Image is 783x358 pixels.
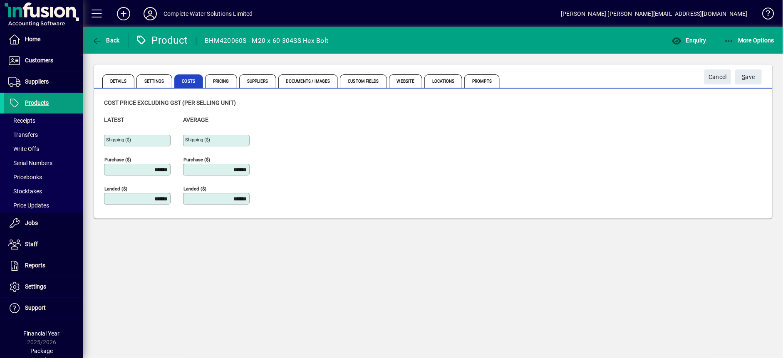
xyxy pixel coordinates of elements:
span: Transfers [8,131,38,138]
mat-label: Purchase ($) [183,157,210,163]
a: Suppliers [4,72,83,92]
mat-label: Shipping ($) [106,137,131,143]
span: Home [25,36,40,42]
span: Jobs [25,220,38,226]
span: Pricing [205,74,237,88]
a: Support [4,298,83,318]
mat-label: Landed ($) [104,186,127,192]
span: Cost price excluding GST (per selling unit) [104,99,236,106]
span: Website [389,74,423,88]
button: Enquiry [669,33,708,48]
span: Prompts [464,74,500,88]
span: Products [25,99,49,106]
span: Enquiry [671,37,706,44]
span: Back [92,37,120,44]
a: Home [4,29,83,50]
a: Knowledge Base [756,2,773,29]
span: Stocktakes [8,188,42,195]
span: Write Offs [8,146,39,152]
a: Serial Numbers [4,156,83,170]
a: Pricebooks [4,170,83,184]
a: Transfers [4,128,83,142]
span: Suppliers [25,78,49,85]
span: Costs [174,74,203,88]
span: Suppliers [239,74,276,88]
button: More Options [722,33,777,48]
button: Profile [137,6,164,21]
button: Back [90,33,122,48]
span: ave [742,70,755,84]
a: Price Updates [4,198,83,212]
span: Custom Fields [340,74,387,88]
a: Receipts [4,114,83,128]
span: Pricebooks [8,174,42,180]
app-page-header-button: Back [83,33,129,48]
span: Support [25,304,46,311]
span: Package [30,348,53,354]
span: Serial Numbers [8,160,52,166]
div: BHM420060S - M20 x 60 304SS Hex Bolt [205,34,328,47]
mat-label: Shipping ($) [185,137,210,143]
a: Reports [4,255,83,276]
a: Stocktakes [4,184,83,198]
span: Receipts [8,117,35,124]
mat-label: Purchase ($) [104,157,131,163]
span: Settings [136,74,172,88]
span: Settings [25,283,46,290]
a: Customers [4,50,83,71]
span: Locations [424,74,462,88]
button: Add [110,6,137,21]
a: Jobs [4,213,83,234]
span: S [742,74,746,80]
a: Write Offs [4,142,83,156]
a: Staff [4,234,83,255]
span: Staff [25,241,38,247]
span: Customers [25,57,53,64]
span: Documents / Images [278,74,338,88]
mat-label: Landed ($) [183,186,206,192]
span: Financial Year [24,330,60,337]
span: Latest [104,116,124,123]
button: Save [735,69,762,84]
button: Cancel [704,69,731,84]
div: Product [135,34,188,47]
span: Price Updates [8,202,49,209]
span: Cancel [709,70,727,84]
span: Details [102,74,134,88]
span: More Options [724,37,775,44]
div: Complete Water Solutions Limited [164,7,253,20]
div: [PERSON_NAME] [PERSON_NAME][EMAIL_ADDRESS][DOMAIN_NAME] [561,7,748,20]
span: Reports [25,262,45,269]
span: Average [183,116,208,123]
a: Settings [4,277,83,297]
